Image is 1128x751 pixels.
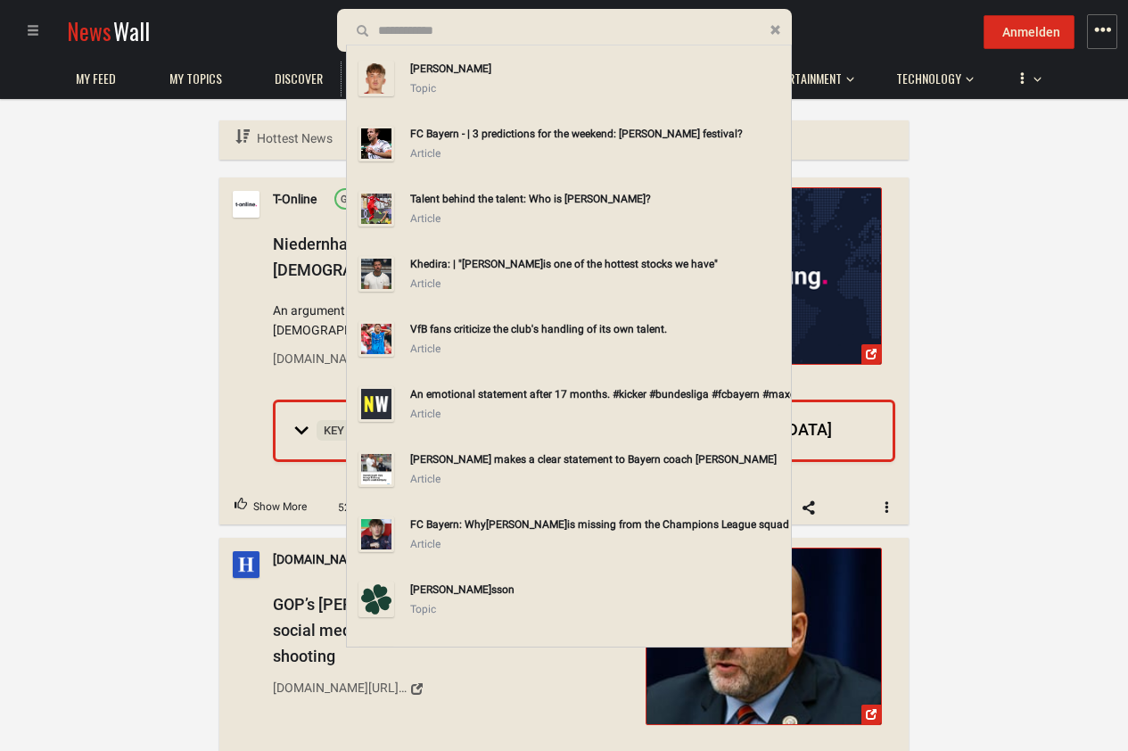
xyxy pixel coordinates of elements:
[273,673,633,704] a: [DOMAIN_NAME][URL][PERSON_NAME][PERSON_NAME]
[328,499,359,516] span: 52
[410,124,784,144] div: FC Bayern - | 3 predictions for the weekend: [PERSON_NAME] festival?
[276,402,893,459] summary: Key FactsFatal Confrontation: Teen Driver Kills [DEMOGRAPHIC_DATA]
[358,516,394,552] img: 1200x630
[253,496,307,519] span: Show More
[1002,25,1060,39] span: Anmelden
[410,583,491,596] strong: [PERSON_NAME]
[462,258,543,270] strong: [PERSON_NAME]
[113,14,150,47] span: Wall
[410,469,784,489] div: Article
[486,518,567,531] strong: [PERSON_NAME]
[67,14,150,47] a: NewsWall
[275,70,323,87] span: Discover
[410,404,784,424] div: Article
[257,131,333,145] span: Hottest News
[334,188,383,210] a: Grade:B
[410,319,784,339] div: VfB fans criticize the club's handling of its own talent.
[273,549,368,569] a: [DOMAIN_NAME]
[358,451,394,487] img: 545513173_1228152679327230_3417242803563261665_n.jpg
[410,515,784,534] div: FC Bayern: Why is missing from the Champions League squad
[273,678,407,697] div: [DOMAIN_NAME][URL][PERSON_NAME][PERSON_NAME]
[273,189,317,209] a: T-Online
[358,582,394,617] img: 612c3f0513d78_156789212000_l.svg
[410,78,784,98] div: Topic
[67,14,111,47] span: News
[273,235,624,279] span: Niedernhall ([GEOGRAPHIC_DATA] district): [DEMOGRAPHIC_DATA] kills child after argument
[887,54,974,96] button: Technology
[410,384,784,404] div: An emotional statement after 17 months. #kicker #bundesliga #fcbayern #maxeberl
[410,450,784,469] div: [PERSON_NAME] makes a clear statement to Bayern coach [PERSON_NAME]
[358,256,394,292] img: zoB2dvuu
[410,580,784,599] div: sson
[273,349,407,368] div: [DOMAIN_NAME][URL][PERSON_NAME]
[410,534,784,554] div: Article
[358,126,394,161] img: 406836522714487921
[273,301,633,341] span: An argument in [GEOGRAPHIC_DATA] escalates: a [DEMOGRAPHIC_DATA] boy is dead ...
[358,191,394,227] img: 18029552679757456143
[358,386,394,422] img: image_missing.png
[410,599,784,619] div: Topic
[273,595,619,665] span: GOP’s [PERSON_NAME] seeks ‘ban for life’ of social media users celebrating [PERSON_NAME] shooting
[756,54,854,96] button: Entertainment
[410,209,784,228] div: Article
[756,62,851,96] a: Entertainment
[410,274,784,293] div: Article
[233,120,335,157] a: Hottest News
[317,420,389,441] span: Key Facts
[765,70,842,87] span: Entertainment
[76,70,116,87] span: My Feed
[219,491,322,524] button: Upvote
[410,645,784,664] div: sson
[646,549,881,724] img: GOP’s Higgins seeks ‘ban for life’ of social media users celebrating ...
[410,144,784,163] div: Article
[341,192,376,208] div: B
[233,191,259,218] img: Profile picture of T-Online
[410,339,784,359] div: Article
[410,254,784,274] div: Khedira: | " is one of the hottest stocks we have"
[783,493,835,522] span: Share
[169,70,222,87] span: My topics
[233,551,259,578] img: Profile picture of thehill.com
[410,62,491,75] strong: [PERSON_NAME]
[358,61,394,96] img: 66eb667614369_156790633047_m.png
[410,189,784,209] div: Talent behind the talent: Who is [PERSON_NAME]?
[896,70,961,87] span: Technology
[887,62,970,96] a: Technology
[317,420,832,439] span: Fatal Confrontation: Teen Driver Kills [DEMOGRAPHIC_DATA]
[341,194,370,205] span: Grade:
[358,321,394,357] img: MxSCKOyB
[984,15,1074,49] button: Anmelden
[273,344,633,375] a: [DOMAIN_NAME][URL][PERSON_NAME]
